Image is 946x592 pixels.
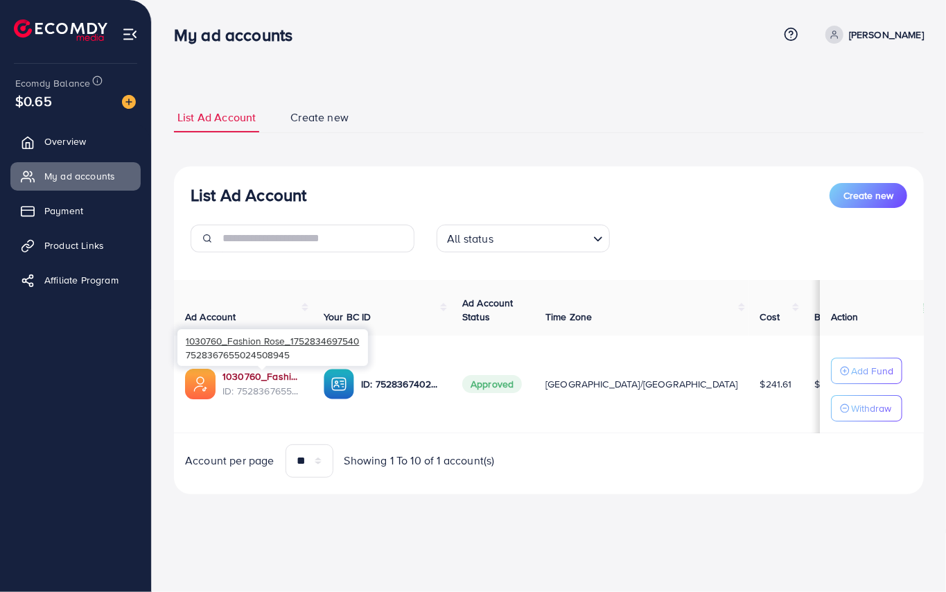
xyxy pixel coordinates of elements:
[185,453,274,469] span: Account per page
[122,95,136,109] img: image
[545,310,592,324] span: Time Zone
[44,204,83,218] span: Payment
[760,310,780,324] span: Cost
[290,110,349,125] span: Create new
[462,296,514,324] span: Ad Account Status
[177,329,368,366] div: 7528367655024508945
[10,162,141,190] a: My ad accounts
[122,26,138,42] img: menu
[177,110,256,125] span: List Ad Account
[222,369,301,383] a: 1030760_Fashion Rose_1752834697540
[437,225,610,252] div: Search for option
[10,128,141,155] a: Overview
[191,185,306,205] h3: List Ad Account
[14,19,107,41] img: logo
[831,395,902,421] button: Withdraw
[10,197,141,225] a: Payment
[185,369,216,399] img: ic-ads-acc.e4c84228.svg
[462,375,522,393] span: Approved
[830,183,907,208] button: Create new
[545,377,738,391] span: [GEOGRAPHIC_DATA]/[GEOGRAPHIC_DATA]
[498,226,588,249] input: Search for option
[15,76,90,90] span: Ecomdy Balance
[887,530,936,582] iframe: Chat
[820,26,924,44] a: [PERSON_NAME]
[851,400,891,417] p: Withdraw
[851,363,893,379] p: Add Fund
[10,266,141,294] a: Affiliate Program
[831,310,859,324] span: Action
[44,273,119,287] span: Affiliate Program
[44,169,115,183] span: My ad accounts
[831,358,902,384] button: Add Fund
[843,189,893,202] span: Create new
[174,25,304,45] h3: My ad accounts
[222,384,301,398] span: ID: 7528367655024508945
[44,134,86,148] span: Overview
[15,91,52,111] span: $0.65
[324,369,354,399] img: ic-ba-acc.ded83a64.svg
[185,310,236,324] span: Ad Account
[10,232,141,259] a: Product Links
[324,310,371,324] span: Your BC ID
[444,229,496,249] span: All status
[361,376,440,392] p: ID: 7528367402921476112
[344,453,495,469] span: Showing 1 To 10 of 1 account(s)
[849,26,924,43] p: [PERSON_NAME]
[186,334,359,347] span: 1030760_Fashion Rose_1752834697540
[760,377,792,391] span: $241.61
[44,238,104,252] span: Product Links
